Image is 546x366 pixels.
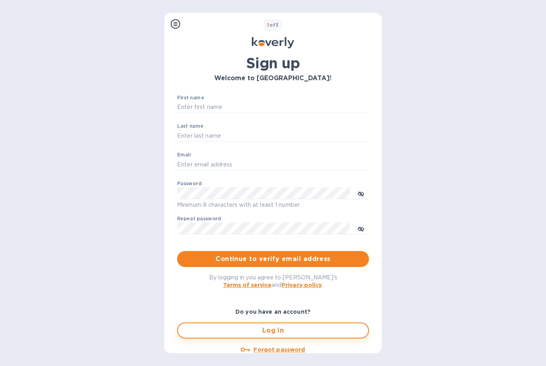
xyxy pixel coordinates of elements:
label: Email [177,153,191,158]
b: of 3 [267,22,279,28]
span: Log in [184,326,362,335]
a: Privacy policy [281,282,322,288]
u: Forgot password [253,346,305,353]
h1: Sign up [177,55,369,71]
button: Log in [177,322,369,338]
button: Continue to verify email address [177,251,369,267]
label: First name [177,95,204,100]
a: Terms of service [223,282,271,288]
label: Repeat password [177,217,221,222]
span: Continue to verify email address [183,254,363,264]
b: Do you have an account? [235,309,311,315]
button: toggle password visibility [353,220,369,236]
button: toggle password visibility [353,185,369,201]
input: Enter first name [177,101,369,113]
p: Minimum 8 characters with at least 1 number [177,200,369,210]
label: Last name [177,124,203,129]
input: Enter email address [177,158,369,170]
label: Password [177,182,201,186]
h3: Welcome to [GEOGRAPHIC_DATA]! [177,75,369,82]
input: Enter last name [177,130,369,142]
span: By logging in you agree to [PERSON_NAME]'s and . [209,274,337,288]
span: 1 [267,22,269,28]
